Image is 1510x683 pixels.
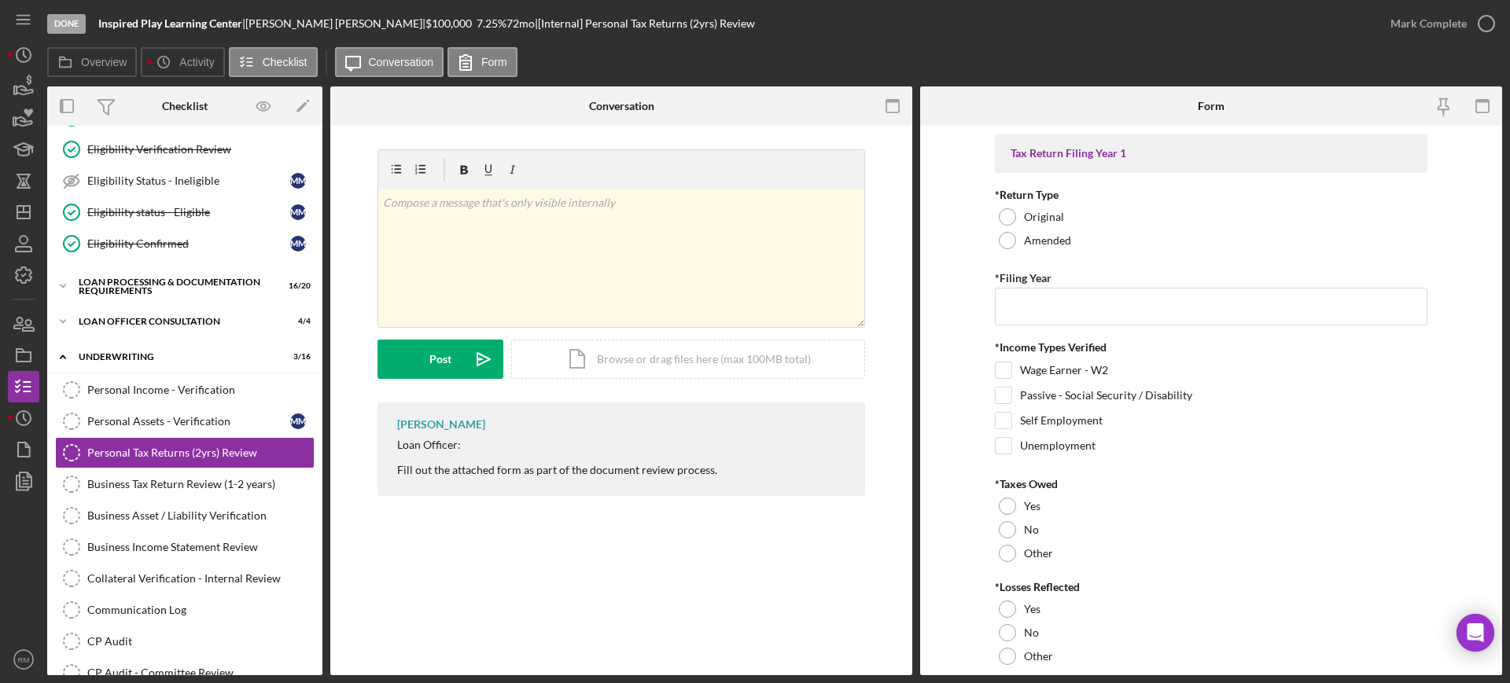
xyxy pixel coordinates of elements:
[55,626,315,657] a: CP Audit
[1020,413,1103,428] label: Self Employment
[481,56,507,68] label: Form
[995,581,1427,593] div: *Losses Reflected
[1024,523,1039,536] label: No
[55,531,315,563] a: Business Income Statement Review
[87,206,290,218] div: Eligibility status - Eligible
[1020,387,1192,403] label: Passive - Social Security / Disability
[1457,614,1494,652] div: Open Intercom Messenger
[377,340,503,379] button: Post
[55,468,315,500] a: Business Tax Return Review (1-2 years)
[290,413,306,429] div: M M
[290,236,306,252] div: M M
[447,47,517,77] button: Form
[995,271,1051,285] label: *Filing Year
[1024,547,1053,560] label: Other
[87,446,314,459] div: Personal Tax Returns (2yrs) Review
[55,134,315,165] a: Eligibility Verification Review
[429,340,451,379] div: Post
[397,418,485,431] div: [PERSON_NAME]
[1020,438,1096,453] label: Unemployment
[589,100,654,112] div: Conversation
[98,17,245,30] div: |
[87,237,290,250] div: Eligibility Confirmed
[87,174,290,187] div: Eligibility Status - Ineligible
[81,56,127,68] label: Overview
[87,143,314,156] div: Eligibility Verification Review
[87,509,314,522] div: Business Asset / Liability Verification
[141,47,224,77] button: Activity
[55,374,315,406] a: Personal Income - Verification
[282,317,311,326] div: 4 / 4
[995,341,1427,354] div: *Income Types Verified
[1011,147,1412,160] div: Tax Return Filing Year 1
[282,352,311,362] div: 3 / 16
[79,352,271,362] div: Underwriting
[162,100,208,112] div: Checklist
[87,666,314,679] div: CP Audit - Committee Review
[282,281,311,291] div: 16 / 20
[369,56,434,68] label: Conversation
[245,17,425,30] div: [PERSON_NAME] [PERSON_NAME] |
[995,478,1427,490] div: *Taxes Owed
[1020,362,1108,378] label: Wage Earner - W2
[1375,8,1502,39] button: Mark Complete
[1024,650,1053,663] label: Other
[55,406,315,437] a: Personal Assets - VerificationMM
[47,47,137,77] button: Overview
[79,277,271,296] div: Loan Processing & Documentation Requirements
[87,415,290,428] div: Personal Assets - Verification
[87,384,314,396] div: Personal Income - Verification
[1390,8,1467,39] div: Mark Complete
[55,500,315,531] a: Business Asset / Liability Verification
[1024,211,1064,223] label: Original
[55,437,315,468] a: Personal Tax Returns (2yrs) Review
[263,56,308,68] label: Checklist
[55,196,315,228] a: Eligibility status - EligibleMM
[425,17,477,30] div: $100,000
[8,644,39,675] button: RM
[1024,500,1040,512] label: Yes
[290,204,306,220] div: M M
[55,563,315,594] a: Collateral Verification - Internal Review
[506,17,535,30] div: 72 mo
[79,317,271,326] div: Loan Officer Consultation
[995,189,1427,201] div: *Return Type
[335,47,444,77] button: Conversation
[397,439,717,451] div: Loan Officer:
[1024,234,1071,247] label: Amended
[290,173,306,189] div: M M
[477,17,506,30] div: 7.25 %
[87,572,314,585] div: Collateral Verification - Internal Review
[87,478,314,490] div: Business Tax Return Review (1-2 years)
[179,56,214,68] label: Activity
[87,604,314,616] div: Communication Log
[397,464,717,476] div: Fill out the attached form as part of the document review process.
[535,17,755,30] div: | [Internal] Personal Tax Returns (2yrs) Review
[87,635,314,648] div: CP Audit
[1024,626,1039,639] label: No
[98,17,242,30] b: Inspired Play Learning Center
[229,47,318,77] button: Checklist
[47,14,86,34] div: Done
[1198,100,1225,112] div: Form
[55,228,315,259] a: Eligibility ConfirmedMM
[55,594,315,626] a: Communication Log
[18,655,30,664] text: RM
[87,541,314,553] div: Business Income Statement Review
[55,165,315,196] a: Eligibility Status - IneligibleMM
[1024,603,1040,615] label: Yes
